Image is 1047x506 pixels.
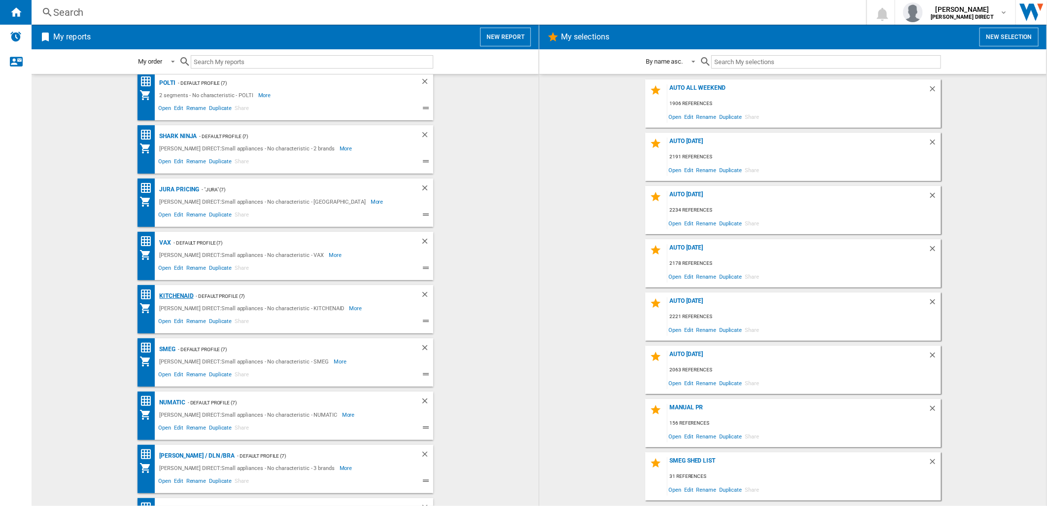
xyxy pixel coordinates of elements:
[173,210,185,222] span: Edit
[743,270,761,283] span: Share
[191,55,433,69] input: Search My reports
[667,470,941,483] div: 31 references
[185,157,208,169] span: Rename
[743,163,761,177] span: Share
[928,138,941,151] div: Delete
[140,75,157,88] div: Price Ranking
[695,483,718,496] span: Rename
[718,483,743,496] span: Duplicate
[667,163,683,177] span: Open
[173,370,185,382] span: Edit
[185,104,208,115] span: Rename
[157,77,176,89] div: Polti
[667,270,683,283] span: Open
[208,370,233,382] span: Duplicate
[197,130,400,143] div: - Default profile (7)
[199,183,400,196] div: - "Jura" (7)
[667,244,928,257] div: AUTO [DATE]
[233,104,250,115] span: Share
[349,302,364,314] span: More
[140,235,157,248] div: Price Ranking
[185,397,401,409] div: - Default profile (7)
[185,370,208,382] span: Rename
[420,397,433,409] div: Delete
[718,110,743,123] span: Duplicate
[420,77,433,89] div: Delete
[667,311,941,323] div: 2221 references
[695,323,718,336] span: Rename
[173,263,185,275] span: Edit
[140,448,157,461] div: Price Ranking
[667,204,941,217] div: 2234 references
[157,249,329,261] div: [PERSON_NAME] DIRECT:Small appliances - No characteristic - VAX
[157,104,173,115] span: Open
[157,462,340,474] div: [PERSON_NAME] DIRECT:Small appliances - No characteristic - 3 brands
[340,143,354,154] span: More
[208,476,233,488] span: Duplicate
[928,297,941,311] div: Delete
[157,423,173,435] span: Open
[208,210,233,222] span: Duplicate
[667,323,683,336] span: Open
[667,417,941,430] div: 156 references
[342,409,356,421] span: More
[931,14,994,20] b: [PERSON_NAME] DIRECT
[667,138,928,151] div: AUTO [DATE]
[371,196,385,208] span: More
[157,317,173,328] span: Open
[340,462,354,474] span: More
[743,430,761,443] span: Share
[173,157,185,169] span: Edit
[667,297,928,311] div: AUTO [DATE]
[233,423,250,435] span: Share
[667,351,928,364] div: AUTO [DATE]
[695,217,718,230] span: Rename
[667,217,683,230] span: Open
[711,55,941,69] input: Search My selections
[667,457,928,470] div: Smeg Shed List
[743,217,761,230] span: Share
[743,483,761,496] span: Share
[171,237,400,249] div: - Default profile (7)
[157,237,172,249] div: VAX
[420,343,433,356] div: Delete
[683,323,695,336] span: Edit
[140,143,157,154] div: My Assortment
[185,210,208,222] span: Rename
[667,364,941,376] div: 2063 references
[233,370,250,382] span: Share
[139,58,162,65] div: My order
[140,196,157,208] div: My Assortment
[157,89,258,101] div: 2 segments - No characteristic - POLTI
[667,404,928,417] div: Manual PR
[185,263,208,275] span: Rename
[185,476,208,488] span: Rename
[140,395,157,407] div: Price Ranking
[233,210,250,222] span: Share
[718,323,743,336] span: Duplicate
[903,2,923,22] img: profile.jpg
[667,430,683,443] span: Open
[928,457,941,470] div: Delete
[667,376,683,390] span: Open
[480,28,531,46] button: New report
[140,342,157,354] div: Price Ranking
[420,183,433,196] div: Delete
[667,84,928,98] div: AUTO ALL WEEKEND
[233,476,250,488] span: Share
[157,183,200,196] div: JURA Pricing
[420,450,433,462] div: Delete
[140,129,157,141] div: Price Ranking
[695,430,718,443] span: Rename
[173,423,185,435] span: Edit
[157,196,371,208] div: [PERSON_NAME] DIRECT:Small appliances - No characteristic - [GEOGRAPHIC_DATA]
[140,302,157,314] div: My Assortment
[157,476,173,488] span: Open
[208,104,233,115] span: Duplicate
[667,257,941,270] div: 2178 references
[157,143,340,154] div: [PERSON_NAME] DIRECT:Small appliances - No characteristic - 2 brands
[559,28,611,46] h2: My selections
[140,182,157,194] div: Price Ranking
[140,462,157,474] div: My Assortment
[208,157,233,169] span: Duplicate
